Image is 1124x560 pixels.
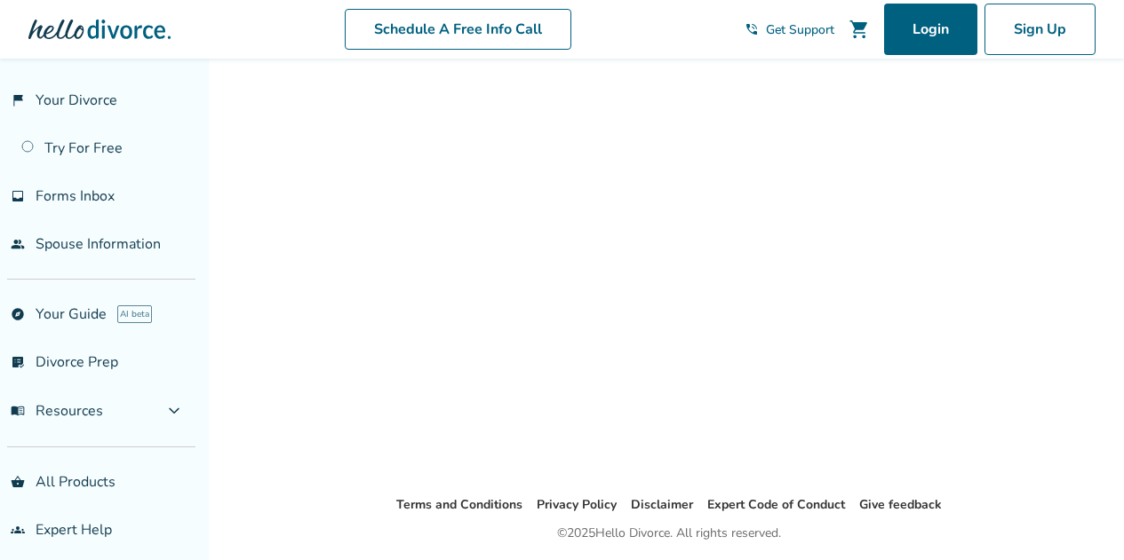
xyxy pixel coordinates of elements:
[849,19,870,40] span: shopping_cart
[345,9,571,50] a: Schedule A Free Info Call
[11,237,25,251] span: people
[11,401,103,421] span: Resources
[859,494,942,516] li: Give feedback
[631,494,693,516] li: Disclaimer
[11,355,25,369] span: list_alt_check
[537,496,617,513] a: Privacy Policy
[117,305,152,323] span: AI beta
[11,189,25,203] span: inbox
[11,475,25,489] span: shopping_basket
[766,21,834,38] span: Get Support
[745,22,759,36] span: phone_in_talk
[984,4,1096,55] a: Sign Up
[11,523,25,537] span: groups
[163,400,185,422] span: expand_more
[36,186,115,206] span: Forms Inbox
[557,523,781,544] div: © 2025 Hello Divorce. All rights reserved.
[11,307,25,321] span: explore
[396,496,522,513] a: Terms and Conditions
[11,404,25,418] span: menu_book
[707,496,845,513] a: Expert Code of Conduct
[745,21,834,38] a: phone_in_talkGet Support
[11,93,25,107] span: flag_2
[884,4,977,55] a: Login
